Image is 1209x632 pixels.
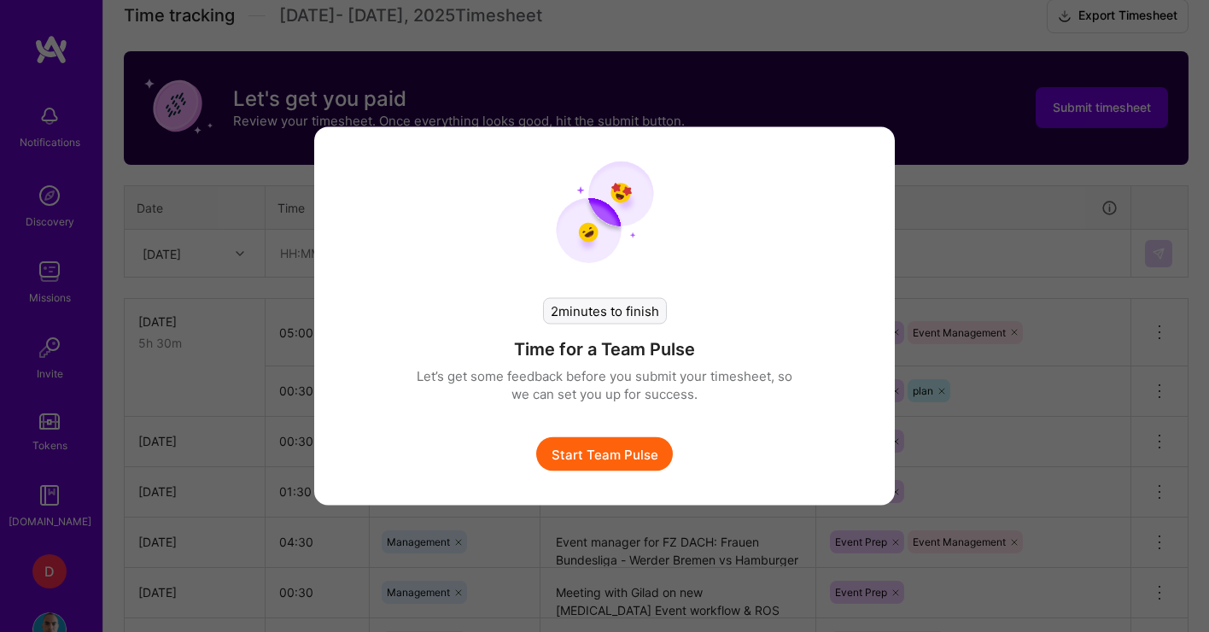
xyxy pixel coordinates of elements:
p: Let’s get some feedback before you submit your timesheet, so we can set you up for success. [417,367,792,403]
h4: Time for a Team Pulse [514,338,695,360]
div: 2 minutes to finish [543,298,667,325]
button: Start Team Pulse [536,437,673,471]
img: team pulse start [556,161,654,264]
div: modal [314,127,895,506]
